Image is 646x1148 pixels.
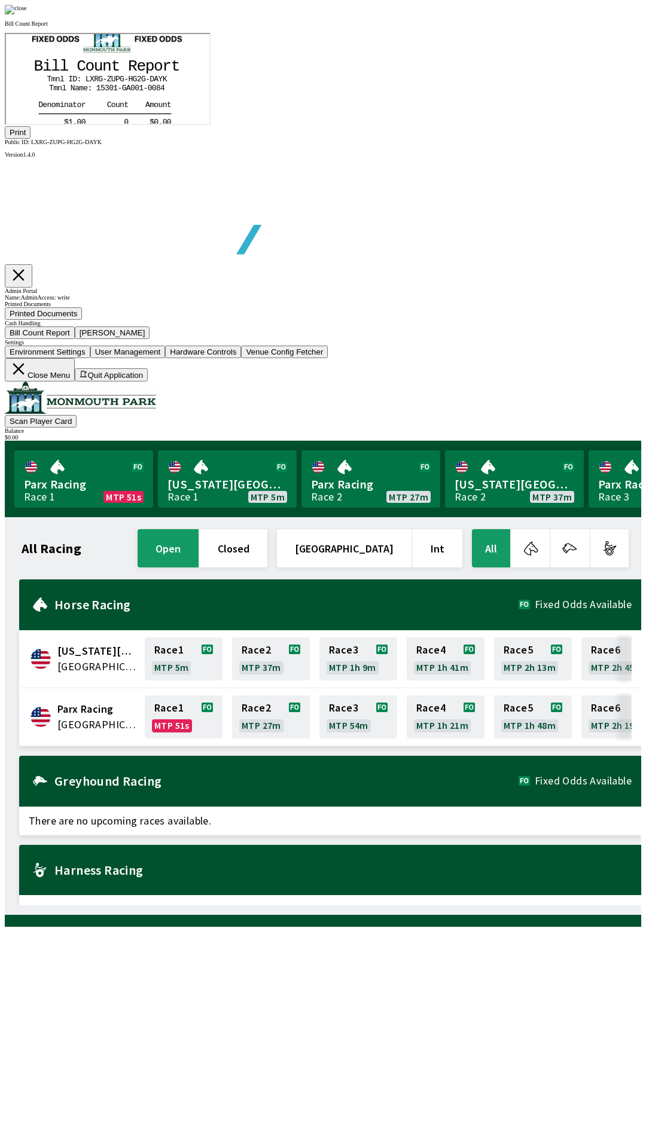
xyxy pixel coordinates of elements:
[65,50,69,59] tspan: N
[57,701,138,717] span: Parx Racing
[109,41,114,50] tspan: P
[69,50,74,59] tspan: a
[145,637,223,680] a: Race1MTP 5m
[416,720,468,730] span: MTP 1h 21m
[167,477,287,492] span: [US_STATE][GEOGRAPHIC_DATA]
[88,41,93,50] tspan: R
[45,67,50,76] tspan: o
[133,50,138,59] tspan: 1
[5,151,641,158] div: Version 1.4.0
[148,67,153,76] tspan: o
[455,477,574,492] span: [US_STATE][GEOGRAPHIC_DATA]
[5,126,31,139] button: Print
[24,492,55,502] div: Race 1
[242,703,271,713] span: Race 2
[54,776,519,786] h2: Greyhound Racing
[101,41,106,50] tspan: Z
[494,695,572,738] a: Race5MTP 1h 48m
[62,41,67,50] tspan: I
[167,492,199,502] div: Race 1
[591,662,643,672] span: MTP 2h 45m
[5,320,641,326] div: Cash Handling
[82,50,87,59] tspan: :
[118,67,123,76] tspan: t
[71,41,76,50] tspan: :
[5,434,641,441] div: $ 0.00
[311,477,431,492] span: Parx Racing
[5,20,641,27] p: Bill Count Report
[54,41,59,50] tspan: l
[32,158,376,284] img: global tote logo
[62,84,67,93] tspan: 1
[329,662,376,672] span: MTP 1h 9m
[154,50,159,59] tspan: 4
[96,23,106,41] tspan: n
[138,529,199,567] button: open
[135,41,140,50] tspan: G
[5,415,77,428] button: Scan Player Card
[47,50,52,59] tspan: m
[165,346,241,358] button: Hardware Controls
[5,294,641,301] div: Name: Admin Access: write
[158,450,297,508] a: [US_STATE][GEOGRAPHIC_DATA]Race 1MTP 5m
[32,67,37,76] tspan: D
[165,23,175,41] tspan: t
[146,50,151,59] tspan: 0
[57,659,138,674] span: United States
[103,50,108,59] tspan: 0
[138,50,142,59] tspan: -
[157,84,161,93] tspan: 0
[131,23,141,41] tspan: e
[54,67,59,76] tspan: i
[150,50,155,59] tspan: 8
[71,23,80,41] tspan: C
[105,67,110,76] tspan: o
[54,865,632,875] h2: Harness Racing
[157,67,161,76] tspan: n
[67,67,72,76] tspan: t
[455,492,486,502] div: Race 2
[5,33,211,125] iframe: ReportvIEWER
[5,5,27,14] img: close
[416,662,468,672] span: MTP 1h 41m
[58,67,63,76] tspan: n
[153,67,157,76] tspan: u
[114,41,118,50] tspan: G
[114,67,118,76] tspan: n
[5,428,641,434] div: Balance
[36,67,41,76] tspan: e
[153,41,157,50] tspan: Y
[241,346,328,358] button: Venue Config Fetcher
[57,717,138,732] span: United States
[144,41,148,50] tspan: D
[67,41,72,50] tspan: D
[416,645,446,655] span: Race 4
[71,84,76,93] tspan: 0
[90,50,95,59] tspan: 1
[127,41,132,50] tspan: G
[161,67,166,76] tspan: t
[41,41,46,50] tspan: T
[129,50,133,59] tspan: 0
[19,807,641,835] span: There are no upcoming races available.
[311,492,342,502] div: Race 2
[148,23,157,41] tspan: o
[54,23,63,41] tspan: l
[5,301,641,307] div: Printed Documents
[277,529,412,567] button: [GEOGRAPHIC_DATA]
[131,41,136,50] tspan: 2
[71,67,76,76] tspan: o
[591,720,643,730] span: MTP 2h 19m
[532,492,572,502] span: MTP 37m
[598,492,629,502] div: Race 3
[120,50,125,59] tspan: A
[43,50,48,59] tspan: T
[80,41,84,50] tspan: L
[154,645,184,655] span: Race 1
[329,645,358,655] span: Race 3
[329,703,358,713] span: Race 3
[504,720,556,730] span: MTP 1h 48m
[80,23,89,41] tspan: o
[242,720,281,730] span: MTP 27m
[504,662,556,672] span: MTP 2h 13m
